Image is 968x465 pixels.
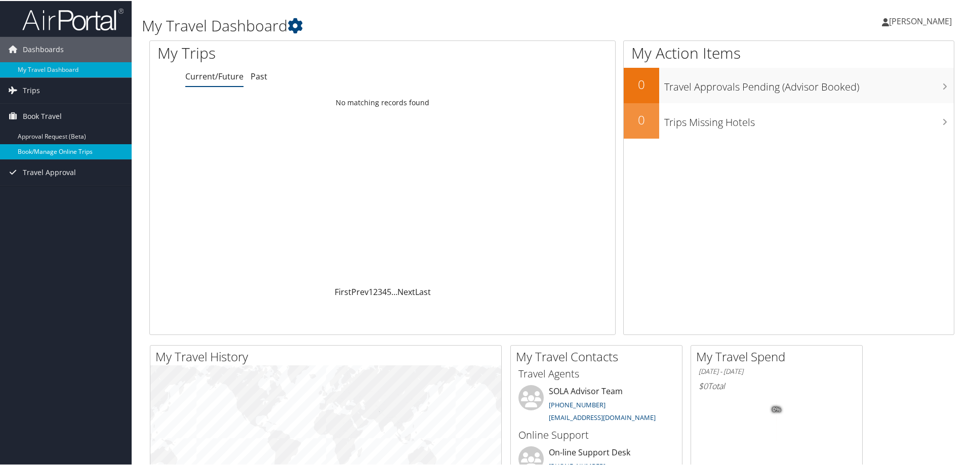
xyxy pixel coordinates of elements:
[23,103,62,128] span: Book Travel
[624,110,659,128] h2: 0
[23,36,64,61] span: Dashboards
[518,427,674,441] h3: Online Support
[549,412,656,421] a: [EMAIL_ADDRESS][DOMAIN_NAME]
[397,285,415,297] a: Next
[22,7,124,30] img: airportal-logo.png
[351,285,369,297] a: Prev
[699,379,855,391] h6: Total
[624,102,954,138] a: 0Trips Missing Hotels
[23,77,40,102] span: Trips
[664,109,954,129] h3: Trips Missing Hotels
[382,285,387,297] a: 4
[773,406,781,412] tspan: 0%
[889,15,952,26] span: [PERSON_NAME]
[624,41,954,63] h1: My Action Items
[391,285,397,297] span: …
[387,285,391,297] a: 5
[696,347,862,364] h2: My Travel Spend
[664,74,954,93] h3: Travel Approvals Pending (Advisor Booked)
[624,67,954,102] a: 0Travel Approvals Pending (Advisor Booked)
[624,75,659,92] h2: 0
[373,285,378,297] a: 2
[699,366,855,375] h6: [DATE] - [DATE]
[23,159,76,184] span: Travel Approval
[369,285,373,297] a: 1
[155,347,501,364] h2: My Travel History
[185,70,244,81] a: Current/Future
[513,384,679,426] li: SOLA Advisor Team
[150,93,615,111] td: No matching records found
[251,70,267,81] a: Past
[142,14,689,35] h1: My Travel Dashboard
[549,399,606,408] a: [PHONE_NUMBER]
[157,41,414,63] h1: My Trips
[378,285,382,297] a: 3
[518,366,674,380] h3: Travel Agents
[516,347,682,364] h2: My Travel Contacts
[882,5,962,35] a: [PERSON_NAME]
[415,285,431,297] a: Last
[699,379,708,391] span: $0
[335,285,351,297] a: First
